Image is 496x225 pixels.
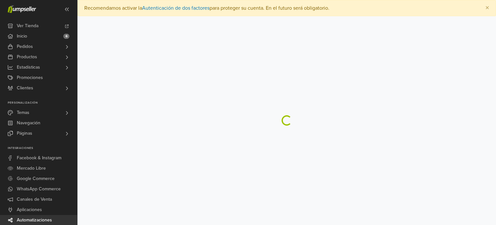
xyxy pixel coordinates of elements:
[17,184,61,194] span: WhatsApp Commerce
[17,52,37,62] span: Productos
[17,31,27,41] span: Inicio
[17,41,33,52] span: Pedidos
[17,194,52,205] span: Canales de Venta
[17,107,29,118] span: Temas
[17,62,40,73] span: Estadísticas
[8,101,77,105] p: Personalización
[17,163,46,174] span: Mercado Libre
[17,73,43,83] span: Promociones
[17,128,32,139] span: Páginas
[8,146,77,150] p: Integraciones
[479,0,496,16] button: Close
[17,21,38,31] span: Ver Tienda
[17,174,55,184] span: Google Commerce
[17,205,42,215] span: Aplicaciones
[142,5,210,11] a: Autenticación de dos factores
[17,118,40,128] span: Navegación
[63,34,69,39] span: 6
[485,3,489,13] span: ×
[17,83,33,93] span: Clientes
[17,153,61,163] span: Facebook & Instagram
